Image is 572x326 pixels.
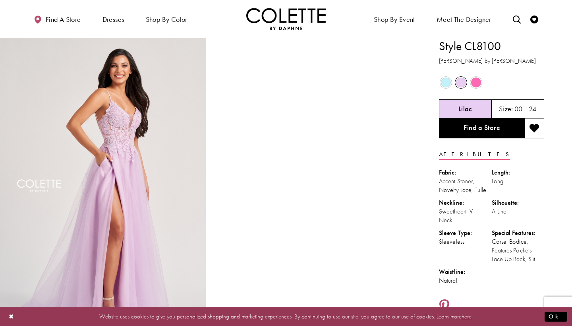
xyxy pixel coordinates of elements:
a: Meet the designer [435,8,493,30]
div: Lilac [454,76,468,89]
div: Length: [492,168,545,177]
span: Shop By Event [374,16,415,23]
span: Dresses [100,8,126,30]
span: Shop by color [144,8,189,30]
a: here [462,312,472,320]
div: Pink [469,76,483,89]
div: Special Features: [492,229,545,237]
div: Product color controls state depends on size chosen [439,75,544,90]
div: A-Line [492,207,545,216]
a: Visit Home Page [246,8,326,30]
h1: Style CL8100 [439,38,544,54]
a: Share using Pinterest - Opens in new tab [439,299,450,314]
div: Fabric: [439,168,492,177]
div: Light Blue [439,76,453,89]
a: Find a Store [439,118,524,138]
h5: Chosen color [458,105,472,113]
span: Shop By Event [372,8,417,30]
p: Website uses cookies to give you personalized shopping and marketing experiences. By continuing t... [57,311,515,322]
div: Accent Stones, Novelty Lace, Tulle [439,177,492,194]
a: Toggle search [511,8,523,30]
span: Size: [499,104,513,113]
div: Sleeve Type: [439,229,492,237]
span: Dresses [102,16,124,23]
a: Attributes [439,149,510,160]
h5: 00 - 24 [514,105,537,113]
button: Add to wishlist [524,118,544,138]
button: Close Dialog [5,310,18,324]
a: Check Wishlist [528,8,540,30]
video: Style CL8100 Colette by Daphne #1 autoplay loop mute video [210,38,415,141]
span: Meet the designer [437,16,491,23]
a: Find a store [32,8,83,30]
div: Sweetheart, V-Neck [439,207,492,225]
div: Waistline: [439,268,492,276]
h3: [PERSON_NAME] by [PERSON_NAME] [439,56,544,66]
div: Silhouette: [492,198,545,207]
img: Colette by Daphne [246,8,326,30]
button: Submit Dialog [545,312,567,322]
div: Corset Bodice, Features Pockets, Lace Up Back, Slit [492,237,545,264]
div: Sleeveless [439,237,492,246]
div: Natural [439,276,492,285]
div: Neckline: [439,198,492,207]
span: Find a store [46,16,81,23]
span: Shop by color [146,16,187,23]
div: Long [492,177,545,186]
